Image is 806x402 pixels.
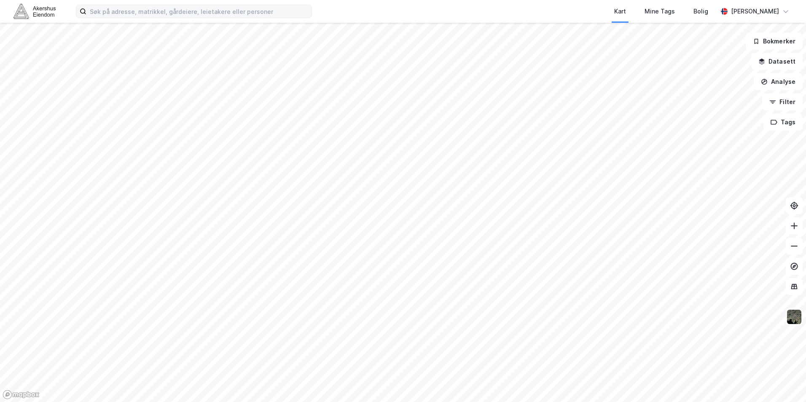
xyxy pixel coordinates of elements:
[614,6,626,16] div: Kart
[751,53,803,70] button: Datasett
[763,114,803,131] button: Tags
[764,362,806,402] div: Kontrollprogram for chat
[13,4,56,19] img: akershus-eiendom-logo.9091f326c980b4bce74ccdd9f866810c.svg
[746,33,803,50] button: Bokmerker
[762,94,803,110] button: Filter
[731,6,779,16] div: [PERSON_NAME]
[693,6,708,16] div: Bolig
[3,390,40,399] a: Mapbox homepage
[786,309,802,325] img: 9k=
[645,6,675,16] div: Mine Tags
[86,5,312,18] input: Søk på adresse, matrikkel, gårdeiere, leietakere eller personer
[754,73,803,90] button: Analyse
[764,362,806,402] iframe: Chat Widget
